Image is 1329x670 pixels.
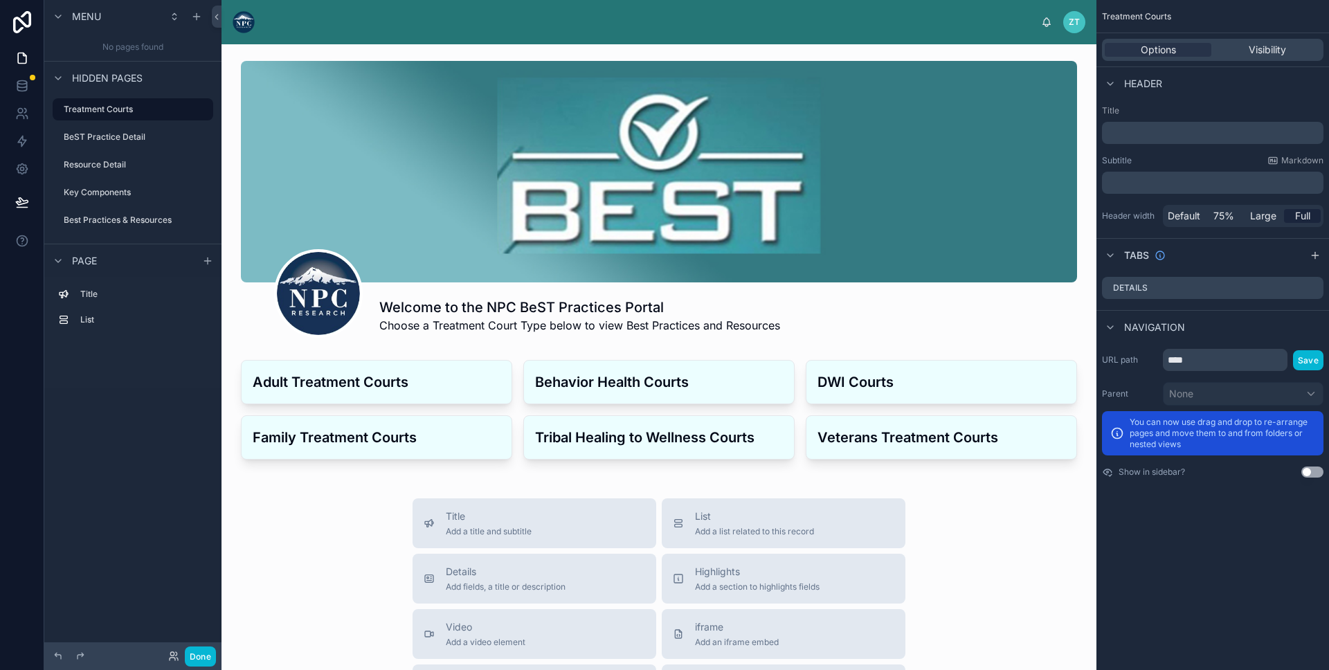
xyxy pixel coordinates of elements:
button: VideoAdd a video element [413,609,656,659]
button: HighlightsAdd a section to highlights fields [662,554,905,604]
a: Key Components [53,181,213,203]
span: iframe [695,620,779,634]
span: Options [1141,43,1176,57]
span: Add a list related to this record [695,526,814,537]
button: iframeAdd an iframe embed [662,609,905,659]
a: Best Practices & Resources [53,209,213,231]
span: Large [1250,209,1276,223]
button: TitleAdd a title and subtitle [413,498,656,548]
span: Treatment Courts [1102,11,1171,22]
label: Resource Detail [64,159,210,170]
span: Highlights [695,565,820,579]
button: Done [185,646,216,667]
div: scrollable content [266,19,1041,25]
label: Details [1113,282,1148,293]
a: BeST Practice Detail [53,126,213,148]
div: scrollable content [1102,172,1323,194]
span: Navigation [1124,320,1185,334]
button: ListAdd a list related to this record [662,498,905,548]
label: Header width [1102,210,1157,221]
span: Add a section to highlights fields [695,581,820,592]
span: Visibility [1249,43,1286,57]
a: Resource Detail [53,154,213,176]
img: App logo [233,11,255,33]
label: Title [80,289,208,300]
span: Markdown [1281,155,1323,166]
button: Save [1293,350,1323,370]
span: Page [72,254,97,268]
span: Header [1124,77,1162,91]
label: Key Components [64,187,210,198]
span: Tabs [1124,248,1149,262]
button: DetailsAdd fields, a title or description [413,554,656,604]
span: List [695,509,814,523]
div: scrollable content [1102,122,1323,144]
label: Title [1102,105,1323,116]
a: Treatment Courts [53,98,213,120]
span: Hidden pages [72,71,143,85]
span: None [1169,387,1193,401]
div: scrollable content [44,277,221,345]
div: No pages found [44,33,221,61]
label: List [80,314,208,325]
span: Details [446,565,566,579]
span: Add a title and subtitle [446,526,532,537]
span: Default [1168,209,1200,223]
span: Add a video element [446,637,525,648]
button: None [1163,382,1323,406]
label: BeST Practice Detail [64,132,210,143]
label: Show in sidebar? [1119,467,1185,478]
label: Best Practices & Resources [64,215,210,226]
span: Add an iframe embed [695,637,779,648]
span: Video [446,620,525,634]
span: Full [1295,209,1310,223]
label: Subtitle [1102,155,1132,166]
label: Treatment Courts [64,104,205,115]
p: You can now use drag and drop to re-arrange pages and move them to and from folders or nested views [1130,417,1315,450]
span: ZT [1069,17,1080,28]
a: Markdown [1267,155,1323,166]
label: URL path [1102,354,1157,365]
span: Title [446,509,532,523]
span: Menu [72,10,101,24]
span: 75% [1213,209,1234,223]
label: Parent [1102,388,1157,399]
span: Add fields, a title or description [446,581,566,592]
